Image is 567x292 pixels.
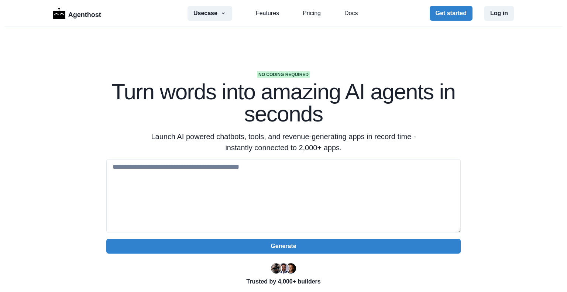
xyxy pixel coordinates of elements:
button: Get started [430,6,472,21]
a: Docs [344,9,358,18]
a: LogoAgenthost [53,7,101,20]
p: Trusted by 4,000+ builders [106,277,461,286]
h1: Turn words into amazing AI agents in seconds [106,81,461,125]
span: No coding required [257,71,310,78]
button: Usecase [188,6,232,21]
img: Kent Dodds [286,263,296,274]
a: Features [256,9,279,18]
img: Logo [53,8,65,19]
a: Pricing [303,9,321,18]
img: Ryan Florence [271,263,281,274]
img: Segun Adebayo [278,263,289,274]
p: Agenthost [68,7,101,20]
p: Launch AI powered chatbots, tools, and revenue-generating apps in record time - instantly connect... [142,131,425,153]
button: Generate [106,239,461,254]
button: Log in [484,6,514,21]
